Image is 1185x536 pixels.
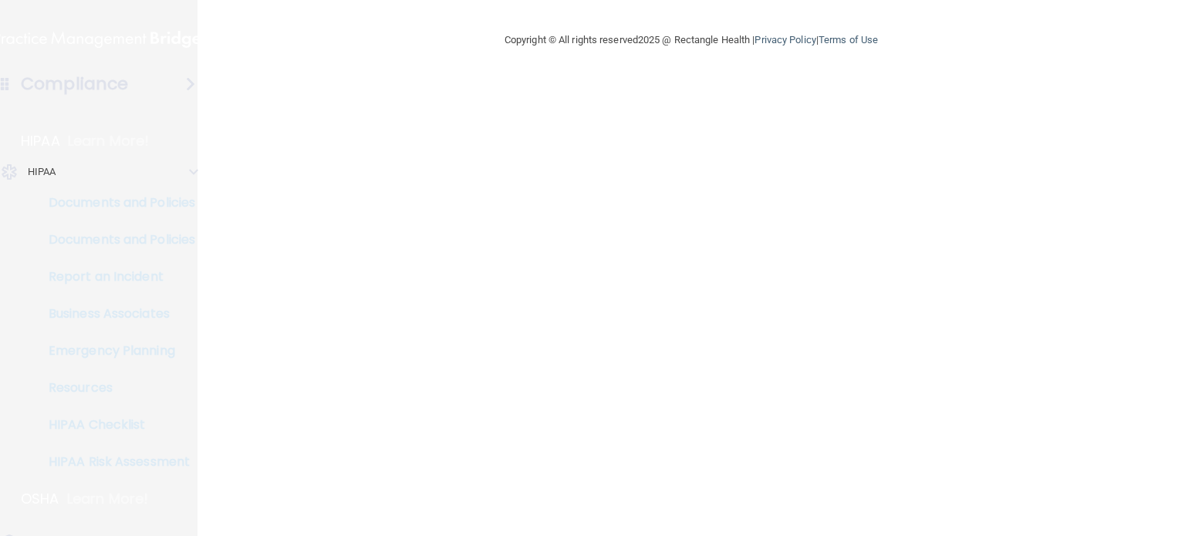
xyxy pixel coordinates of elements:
p: Resources [10,380,221,396]
p: OSHA [21,490,59,508]
a: Terms of Use [819,34,878,46]
p: Report an Incident [10,269,221,285]
div: Copyright © All rights reserved 2025 @ Rectangle Health | | [410,15,973,65]
p: HIPAA [21,132,60,150]
a: Privacy Policy [755,34,815,46]
p: HIPAA Checklist [10,417,221,433]
p: Documents and Policies [10,195,221,211]
p: HIPAA [28,163,56,181]
p: Documents and Policies [10,232,221,248]
p: Emergency Planning [10,343,221,359]
p: Learn More! [68,132,150,150]
p: Business Associates [10,306,221,322]
p: Learn More! [67,490,149,508]
p: HIPAA Risk Assessment [10,454,221,470]
h4: Compliance [21,73,128,95]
